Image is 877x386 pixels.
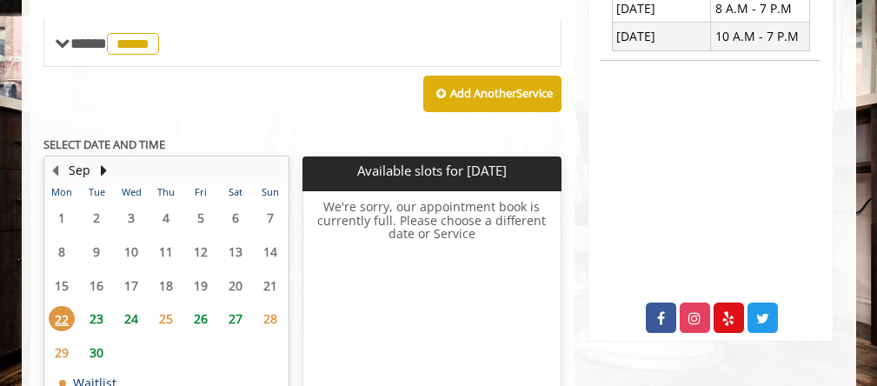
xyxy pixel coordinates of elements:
[253,303,288,336] td: Select day28
[153,306,179,331] span: 25
[83,306,110,331] span: 23
[149,303,183,336] td: Select day25
[79,183,114,201] th: Tue
[45,183,80,201] th: Mon
[183,183,218,201] th: Fri
[450,85,553,101] b: Add Another Service
[223,306,249,331] span: 27
[79,336,114,369] td: Select day30
[149,183,183,201] th: Thu
[83,340,110,365] span: 30
[114,183,149,201] th: Wed
[45,336,80,369] td: Select day29
[49,340,75,365] span: 29
[43,136,165,152] b: SELECT DATE AND TIME
[183,303,218,336] td: Select day26
[45,303,80,336] td: Select day22
[97,161,111,180] button: Next Month
[49,306,75,331] span: 22
[423,76,561,112] button: Add AnotherService
[612,23,710,50] td: [DATE]
[49,161,63,180] button: Previous Month
[114,303,149,336] td: Select day24
[69,161,90,180] button: Sep
[257,306,283,331] span: 28
[711,23,809,50] td: 10 A.M - 7 P.M
[218,183,253,201] th: Sat
[79,303,114,336] td: Select day23
[309,163,555,178] p: Available slots for [DATE]
[188,306,214,331] span: 26
[253,183,288,201] th: Sun
[218,303,253,336] td: Select day27
[118,306,144,331] span: 24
